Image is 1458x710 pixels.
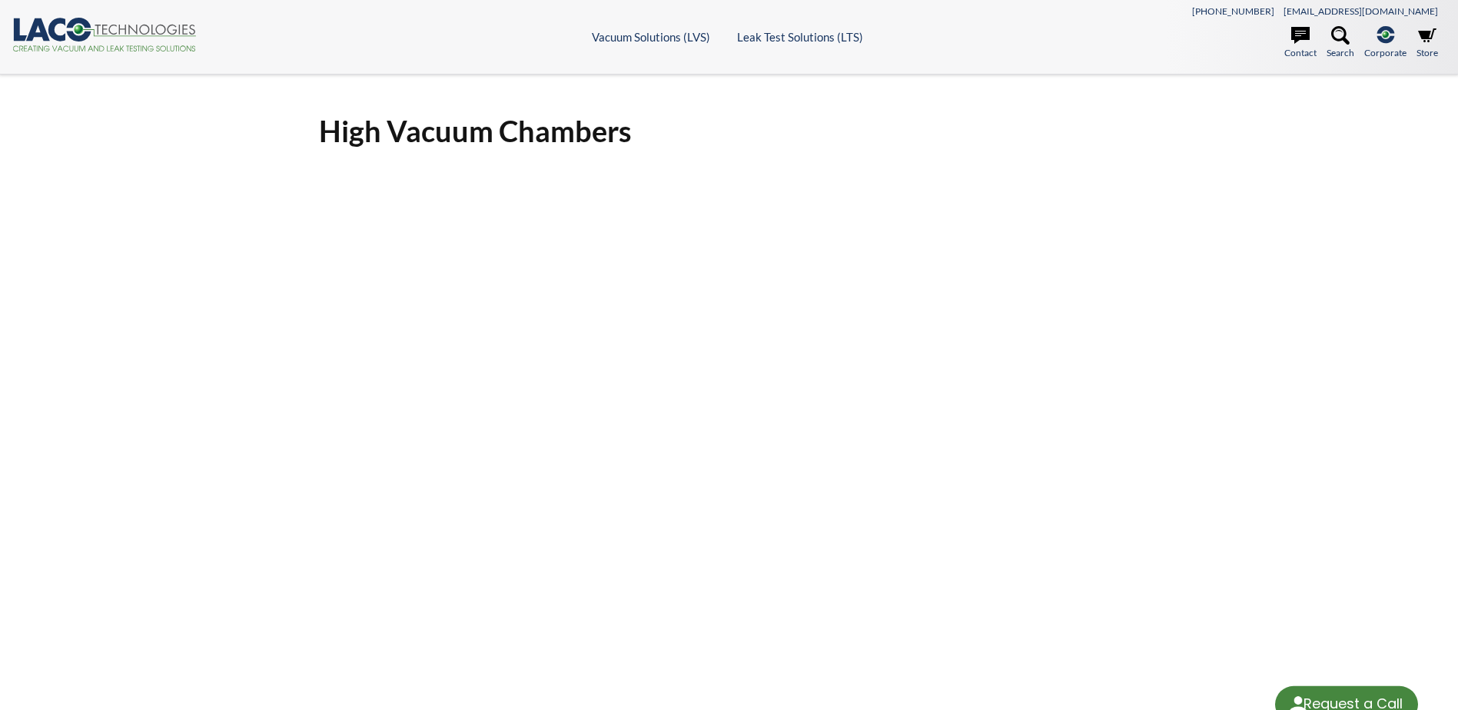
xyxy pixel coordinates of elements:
[1284,5,1438,17] a: [EMAIL_ADDRESS][DOMAIN_NAME]
[319,112,1138,150] h1: High Vacuum Chambers
[737,30,863,44] a: Leak Test Solutions (LTS)
[1192,5,1274,17] a: [PHONE_NUMBER]
[1284,26,1317,60] a: Contact
[1416,26,1438,60] a: Store
[1364,45,1407,60] span: Corporate
[592,30,710,44] a: Vacuum Solutions (LVS)
[1327,26,1354,60] a: Search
